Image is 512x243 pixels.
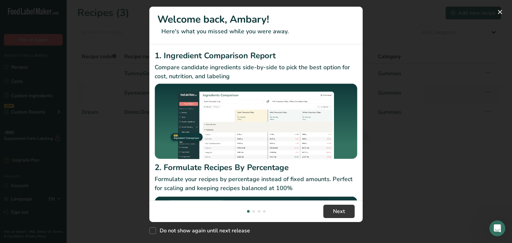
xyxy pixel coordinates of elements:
p: Formulate your recipes by percentage instead of fixed amounts. Perfect for scaling and keeping re... [155,175,357,193]
button: Next [323,205,355,218]
h2: 1. Ingredient Comparison Report [155,50,357,62]
img: Ingredient Comparison Report [155,84,357,159]
p: Here's what you missed while you were away. [157,27,355,36]
span: Do not show again until next release [156,227,250,234]
iframe: Intercom live chat [489,220,505,236]
span: Next [333,207,345,215]
h2: 2. Formulate Recipes By Percentage [155,161,357,173]
p: Compare candidate ingredients side-by-side to pick the best option for cost, nutrition, and labeling [155,63,357,81]
h1: Welcome back, Ambary! [157,12,355,27]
